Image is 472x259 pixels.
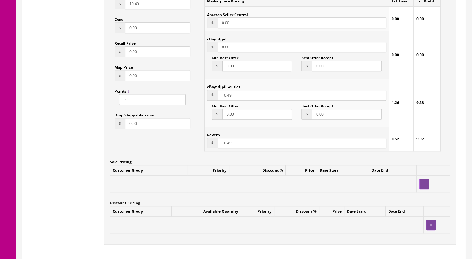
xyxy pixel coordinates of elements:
label: eBay: djpill [207,34,228,42]
span: Drop Shippable Price [115,112,156,118]
input: This should be a number with up to 2 decimal places. [218,17,386,28]
label: Best Offer Accept [301,52,333,61]
label: Sale Pricing [110,157,132,165]
label: Min Best Offer [212,101,238,109]
span: $ [207,42,218,52]
td: Date End [385,206,423,217]
td: Priority [241,206,274,217]
span: $ [207,90,218,101]
strong: [PERSON_NAME] 11’ Stereo Cable – Two Pack [74,8,278,20]
strong: 0.00 [416,16,424,21]
span: $ [207,138,218,148]
input: This should be a number with up to 2 decimal places. [125,70,190,81]
span: $ [115,118,125,129]
input: This should be a number with up to 2 decimal places. [312,61,382,71]
strong: 0.52 [392,136,399,142]
td: Date End [369,165,417,176]
input: This should be a number with up to 2 decimal places. [218,42,386,52]
span: $ [115,22,125,33]
span: $ [115,70,125,81]
font: If you need multiple cables add them to the cart for shipping discounts. We also have other size ... [10,62,342,69]
span: $ [207,17,218,28]
input: This should be a number with up to 2 decimal places. [222,61,292,71]
font: This item is already packaged and ready to be shipped so buy with confidence! [88,75,264,81]
strong: 1.26 [392,100,399,105]
span: $ [212,109,222,120]
input: This should be a number with up to 2 decimal places. [125,118,190,129]
input: This should be a number with up to 2 decimal places. [312,109,382,120]
input: This should be a number with up to 2 decimal places. [222,109,292,120]
td: Price [319,206,344,217]
td: Price [285,165,317,176]
td: Discount % [274,206,319,217]
strong: 0.00 [392,52,399,57]
td: Discount % [229,165,285,176]
label: eBay: djpill-outlet [207,81,240,89]
label: Discount Pricing [110,198,140,206]
label: Map Price [115,62,133,70]
strong: 9.23 [416,100,424,105]
label: Amazon Seller Central [207,9,248,17]
input: This should be a number with up to 2 decimal places. [125,46,190,57]
input: This should be a number with up to 2 decimal places. [218,138,386,148]
input: This should be a number with up to 2 decimal places. [125,22,190,33]
input: Points [119,94,186,105]
strong: 0.00 [392,16,399,21]
label: Reverb [207,129,220,138]
label: Cost [115,14,123,22]
td: Available Quantity [172,206,241,217]
td: Date Start [344,206,385,217]
td: Date Start [317,165,369,176]
input: This should be a number with up to 2 decimal places. [218,90,386,101]
strong: 0.00 [416,52,424,57]
label: Min Best Offer [212,52,238,61]
td: Customer Group [110,165,187,176]
span: $ [301,109,312,120]
span: $ [301,61,312,71]
span: $ [212,61,222,71]
strong: 9.97 [416,136,424,142]
span: Points [115,89,129,94]
td: Priority [187,165,229,176]
td: Customer Group [110,206,172,217]
span: $ [115,46,125,57]
label: Best Offer Accept [301,101,333,109]
label: Retail Price [115,38,136,46]
font: You are looking at a [PERSON_NAME] 11’ Stereo Cable two pack. These are a stereo 1/4” TRS cable c... [9,40,343,56]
